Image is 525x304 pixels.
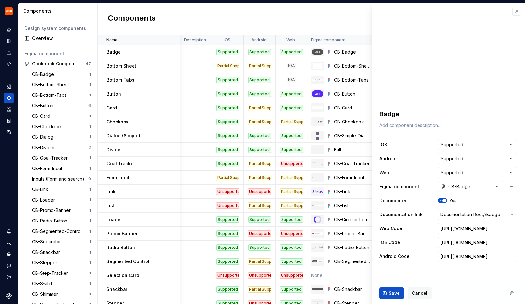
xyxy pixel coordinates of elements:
div: CB-Radio-Button [334,244,371,251]
a: CB-Bottom-Tabs1 [30,90,93,100]
img: CB-Button [312,90,323,97]
a: Cookbook Components47 [22,59,93,69]
a: CB-Shimmer1 [30,289,93,299]
div: CB-Segmented-Control [334,258,371,265]
div: Supported [248,244,271,251]
label: Yes [449,198,457,203]
img: CB-Promo-Banner [312,232,323,235]
a: CB-Dialog1 [30,132,93,142]
div: Supported [248,147,271,153]
p: Bottom Sheet [106,63,136,69]
p: Android [251,37,267,43]
img: CB-Goal-Tracker [312,162,323,164]
div: CB-Badge [441,183,470,190]
a: CB-Divider2 [30,142,93,153]
p: Goal Tracker [106,161,135,167]
a: CB-Separator1 [30,237,93,247]
p: Name [106,37,118,43]
a: CB-Card1 [30,111,93,121]
p: Badge [106,49,121,55]
div: Documentation [4,36,14,46]
div: CB-Bottom-Tabs [32,92,69,98]
div: Unsupported [216,272,239,279]
div: Supported [216,77,239,83]
div: Supported [216,147,239,153]
div: Partial Support [248,202,271,209]
div: Partial Support [248,175,271,181]
p: Dialog (Simple) [106,133,140,139]
label: Android Code [379,253,410,260]
div: CB-Form-Input [334,175,371,181]
p: Promo Banner [106,230,138,237]
div: Supported [248,77,271,83]
input: https:// [438,237,517,248]
a: CB-Segmented-Control1 [30,226,93,236]
label: Documentation link [379,211,423,218]
div: Partial Support [216,63,239,69]
h2: Components [108,13,156,24]
div: Unsupported [216,188,239,195]
img: CB-Segmented-Control [312,260,323,263]
div: Settings [4,249,14,259]
img: CB-Radio-Button [312,246,323,249]
a: Assets [4,104,14,115]
div: Cookbook Components [32,61,79,67]
a: CB-Promo-Banner1 [30,205,93,215]
div: Supported [216,216,239,223]
div: 1 [89,93,91,98]
textarea: Badge [378,108,516,120]
div: Partial Support [280,188,303,195]
div: Supported [280,244,303,251]
div: 1 [89,114,91,119]
div: 1 [89,124,91,129]
div: Components [23,8,95,14]
div: Supported [216,230,239,237]
a: CB-Stepper1 [30,258,93,268]
div: Supported [216,91,239,97]
div: CB-Form-Input [32,165,65,172]
label: Web [379,169,389,176]
img: CB-Bottom-Tabs [312,78,323,81]
div: 1 [89,155,91,161]
div: Inputs (Form and search) [32,176,87,182]
div: CB-Circular-Loader [334,216,371,223]
div: CB-Segmented-Control [32,228,84,235]
img: CB-Simple-Dialog [316,132,319,140]
div: 9 [88,176,91,182]
div: Partial Support [248,119,271,125]
div: CB-Snackbar [32,249,63,255]
p: List [106,202,114,209]
div: CB-List [334,202,371,209]
img: Full [312,149,323,150]
div: 2 [88,145,91,150]
div: CB-Link [32,186,51,193]
div: Unsupported [280,272,303,279]
div: Partial Support [280,119,303,125]
div: Supported [216,49,239,55]
div: Partial Support [248,286,271,293]
button: CB-Badge [438,181,503,192]
p: Form Input [106,175,130,181]
a: CB-Goal-Tracker1 [30,153,93,163]
div: Data sources [4,127,14,137]
label: Documented [379,197,408,204]
div: Supported [216,258,239,265]
div: CB-Card [334,105,371,111]
div: CB-Radio-Button [32,218,70,224]
img: CB-Snackbar [312,288,323,290]
a: Inputs (Form and search)9 [30,174,93,184]
img: 4e8d6f31-f5cf-47b4-89aa-e4dec1dc0822.png [5,7,13,15]
span: Save [389,290,400,296]
div: Partial Support [248,63,271,69]
div: Notifications [4,226,14,236]
div: Code automation [4,59,14,69]
div: Storybook stories [4,116,14,126]
img: CB-Bottom-Sheet [312,62,323,70]
div: N/A [287,77,296,83]
div: CB-Dialog [32,134,56,140]
div: CB-Step-Tracker [32,270,71,276]
a: CB-Radio-Button1 [30,216,93,226]
button: Contact support [4,261,14,271]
